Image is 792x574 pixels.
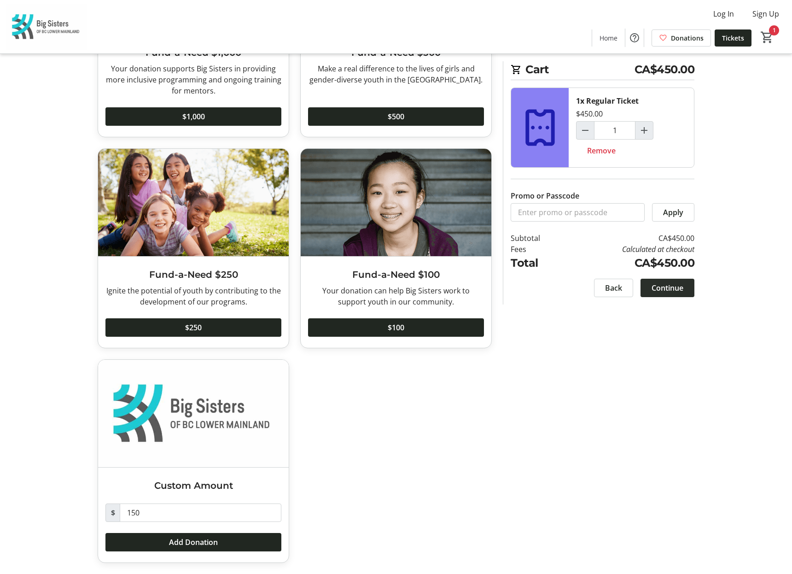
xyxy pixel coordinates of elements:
label: Promo or Passcode [511,190,579,201]
span: $1,000 [182,111,205,122]
button: Decrement by one [577,122,594,139]
span: Home [600,33,617,43]
button: Increment by one [635,122,653,139]
span: Tickets [722,33,744,43]
div: Your donation supports Big Sisters in providing more inclusive programming and ongoing training f... [105,63,281,96]
td: Subtotal [511,233,564,244]
span: Continue [652,282,683,293]
h3: Fund-a-Need $100 [308,268,484,281]
button: Continue [641,279,694,297]
span: Add Donation [169,537,218,548]
div: Make a real difference to the lives of girls and gender-diverse youth in the [GEOGRAPHIC_DATA]. [308,63,484,85]
span: Back [605,282,622,293]
span: $500 [388,111,404,122]
span: $ [105,504,120,522]
button: Log In [706,6,741,21]
button: $250 [105,318,281,337]
td: Total [511,255,564,271]
div: Ignite the potential of youth by contributing to the development of our programs. [105,285,281,307]
div: 1x Regular Ticket [576,95,639,106]
button: Help [625,29,644,47]
img: Fund-a-Need $250 [98,149,289,256]
span: CA$450.00 [635,61,695,78]
span: $250 [185,322,202,333]
div: Your donation can help Big Sisters work to support youth in our community. [308,285,484,307]
input: Donation Amount [120,504,281,522]
input: Regular Ticket Quantity [594,121,635,140]
button: Apply [652,203,694,222]
button: Cart [759,29,775,46]
img: Fund-a-Need $100 [301,149,491,256]
span: Sign Up [752,8,779,19]
td: CA$450.00 [564,255,694,271]
h3: Custom Amount [105,479,281,492]
h3: Fund-a-Need $250 [105,268,281,281]
button: $500 [308,107,484,126]
td: Fees [511,244,564,255]
button: Back [594,279,633,297]
img: Big Sisters of BC Lower Mainland's Logo [6,4,87,50]
span: Remove [587,145,616,156]
button: $1,000 [105,107,281,126]
button: Sign Up [745,6,786,21]
img: Custom Amount [98,360,289,467]
td: CA$450.00 [564,233,694,244]
a: Donations [652,29,711,47]
span: Donations [671,33,704,43]
button: Add Donation [105,533,281,551]
a: Tickets [715,29,751,47]
div: $450.00 [576,108,603,119]
span: Apply [663,207,683,218]
a: Home [592,29,625,47]
span: Log In [713,8,734,19]
h2: Cart [511,61,694,80]
td: Calculated at checkout [564,244,694,255]
input: Enter promo or passcode [511,203,645,222]
button: $100 [308,318,484,337]
button: Remove [576,141,627,160]
span: $100 [388,322,404,333]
